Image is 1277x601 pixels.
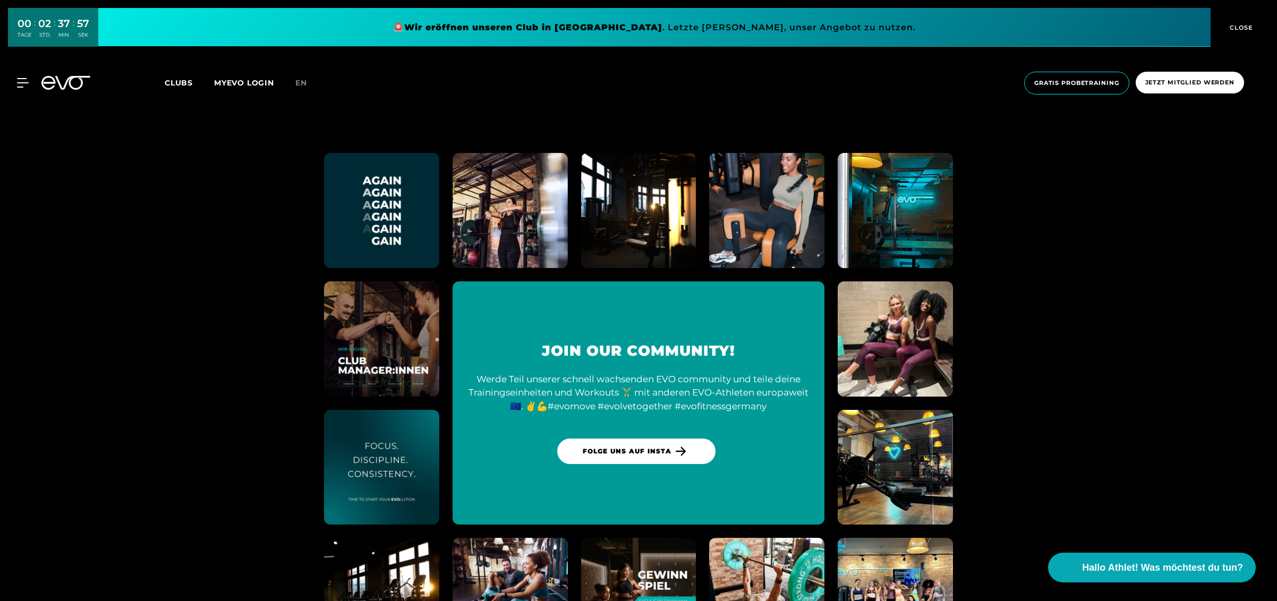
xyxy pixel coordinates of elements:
[709,153,824,268] img: evofitness instagram
[324,153,439,268] img: evofitness instagram
[1211,8,1269,47] button: CLOSE
[38,31,51,39] div: STD
[1227,23,1253,32] span: CLOSE
[58,31,70,39] div: MIN
[54,17,55,45] div: :
[1133,72,1247,95] a: Jetzt Mitglied werden
[465,373,812,414] div: Werde Teil unserer schnell wachsenden EVO community und teile deine Trainingseinheiten und Workou...
[18,31,31,39] div: TAGE
[1082,561,1243,575] span: Hallo Athlet! Was möchtest du tun?
[838,410,953,525] img: evofitness instagram
[38,16,51,31] div: 02
[324,410,439,525] img: evofitness instagram
[73,17,74,45] div: :
[1021,72,1133,95] a: Gratis Probetraining
[465,342,812,360] h3: Join our Community!
[18,16,31,31] div: 00
[34,17,36,45] div: :
[453,153,568,268] img: evofitness instagram
[557,439,715,464] a: Folge uns auf Insta
[77,16,89,31] div: 57
[165,78,214,88] a: Clubs
[165,78,193,88] span: Clubs
[581,153,696,268] img: evofitness instagram
[838,153,953,268] img: evofitness instagram
[295,77,320,89] a: en
[295,78,307,88] span: en
[832,276,958,402] img: evofitness instagram
[58,16,70,31] div: 37
[1145,78,1235,87] span: Jetzt Mitglied werden
[838,281,953,397] a: evofitness instagram
[324,281,439,397] img: evofitness instagram
[214,78,274,88] a: MYEVO LOGIN
[1034,79,1119,88] span: Gratis Probetraining
[1048,553,1256,582] button: Hallo Athlet! Was möchtest du tun?
[583,447,671,456] span: Folge uns auf Insta
[77,31,89,39] div: SEK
